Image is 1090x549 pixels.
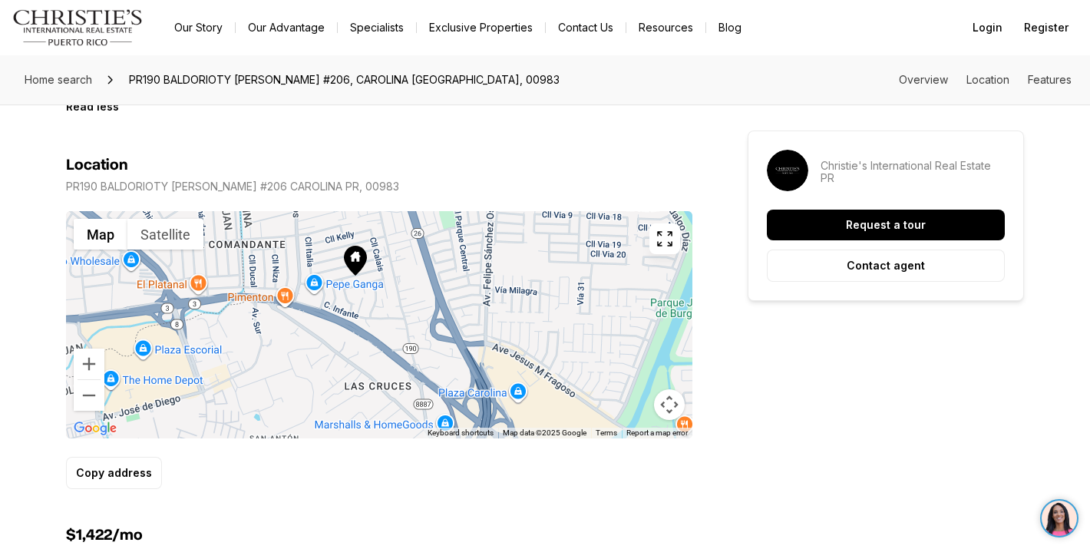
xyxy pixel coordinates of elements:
button: Request a tour [767,210,1005,240]
span: PR190 BALDORIOTY [PERSON_NAME] #206, CAROLINA [GEOGRAPHIC_DATA], 00983 [123,68,566,92]
a: Specialists [338,17,416,38]
button: Keyboard shortcuts [428,428,494,438]
a: Our Story [162,17,235,38]
p: Christie's International Real Estate PR [821,160,1005,184]
span: Register [1024,21,1069,34]
button: Contact agent [767,250,1005,282]
img: be3d4b55-7850-4bcb-9297-a2f9cd376e78.png [9,9,45,45]
a: Skip to: Features [1028,73,1072,86]
p: Request a tour [846,219,926,231]
a: Our Advantage [236,17,337,38]
a: Report a map error [626,428,688,437]
button: Zoom out [74,380,104,411]
button: Show satellite imagery [127,219,203,250]
p: PR190 BALDORIOTY [PERSON_NAME] #206 CAROLINA PR, 00983 [66,180,399,193]
h4: $1,422/mo [66,526,692,544]
button: Map camera controls [654,389,685,420]
a: Skip to: Overview [899,73,948,86]
a: Open this area in Google Maps (opens a new window) [70,418,121,438]
img: Google [70,418,121,438]
img: logo [12,9,144,46]
span: Login [973,21,1002,34]
button: Read less [66,100,119,113]
button: Show street map [74,219,127,250]
button: Zoom in [74,349,104,379]
button: Register [1015,12,1078,43]
span: Map data ©2025 Google [503,428,586,437]
span: Home search [25,73,92,86]
a: Terms (opens in new tab) [596,428,617,437]
a: Skip to: Location [966,73,1009,86]
a: Exclusive Properties [417,17,545,38]
p: Contact agent [847,260,925,272]
h4: Location [66,156,128,174]
button: Copy address [66,457,162,489]
nav: Page section menu [899,74,1072,86]
button: Login [963,12,1012,43]
a: Resources [626,17,705,38]
p: Copy address [76,467,152,479]
button: Contact Us [546,17,626,38]
a: Home search [18,68,98,92]
a: Blog [706,17,754,38]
